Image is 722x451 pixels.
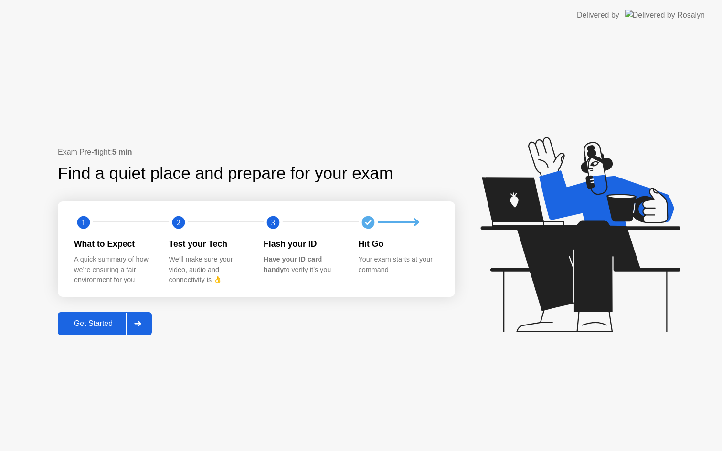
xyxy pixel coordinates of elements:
div: Get Started [61,319,126,328]
div: Test your Tech [169,238,249,250]
div: Find a quiet place and prepare for your exam [58,161,394,186]
div: A quick summary of how we’re ensuring a fair environment for you [74,254,154,285]
button: Get Started [58,312,152,335]
div: Flash your ID [264,238,343,250]
div: We’ll make sure your video, audio and connectivity is 👌 [169,254,249,285]
div: Delivered by [577,10,619,21]
b: Have your ID card handy [264,255,322,273]
text: 3 [271,218,275,227]
div: Exam Pre-flight: [58,147,455,158]
div: What to Expect [74,238,154,250]
div: Your exam starts at your command [359,254,438,275]
text: 2 [176,218,180,227]
text: 1 [82,218,85,227]
div: to verify it’s you [264,254,343,275]
div: Hit Go [359,238,438,250]
b: 5 min [112,148,132,156]
img: Delivered by Rosalyn [625,10,705,21]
